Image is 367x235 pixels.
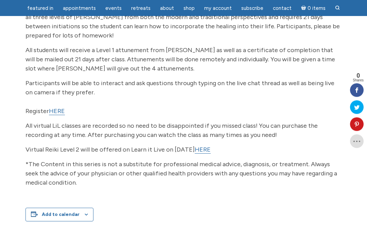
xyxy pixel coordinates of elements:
a: featured in [23,2,57,15]
span: Retreats [131,5,151,11]
span: Shares [353,79,364,82]
span: featured in [27,5,53,11]
p: All virtual LiL classes are recorded so no need to be disappointed if you missed class! You can p... [25,122,342,140]
a: Shop [179,2,199,15]
span: Shop [183,5,195,11]
a: Events [101,2,126,15]
a: Appointments [59,2,100,15]
a: My Account [200,2,236,15]
p: *The Content in this series is not a substitute for professional medical advice, diagnosis, or tr... [25,160,342,188]
p: Virtual Reiki Level 2 will be offered on Learn it Live on [DATE] [25,145,342,155]
p: All students will receive a Level 1 attunement from [PERSON_NAME] as well as a certificate of com... [25,46,342,74]
span: My Account [204,5,232,11]
p: Participants will be able to interact and ask questions through typing on the live chat thread as... [25,79,342,97]
button: View links to add events to your calendar [42,212,80,218]
a: HERE [195,146,211,154]
span: Contact [273,5,292,11]
i: Cart [301,5,308,11]
span: 0 [353,73,364,79]
a: Cart0 items [297,1,330,15]
a: Retreats [127,2,155,15]
a: About [156,2,178,15]
span: About [160,5,174,11]
span: Appointments [63,5,96,11]
span: Subscribe [241,5,263,11]
span: 0 items [308,6,326,11]
a: Subscribe [237,2,267,15]
p: Register [25,107,342,116]
a: Contact [269,2,296,15]
a: HERE [49,108,65,115]
span: Events [105,5,122,11]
